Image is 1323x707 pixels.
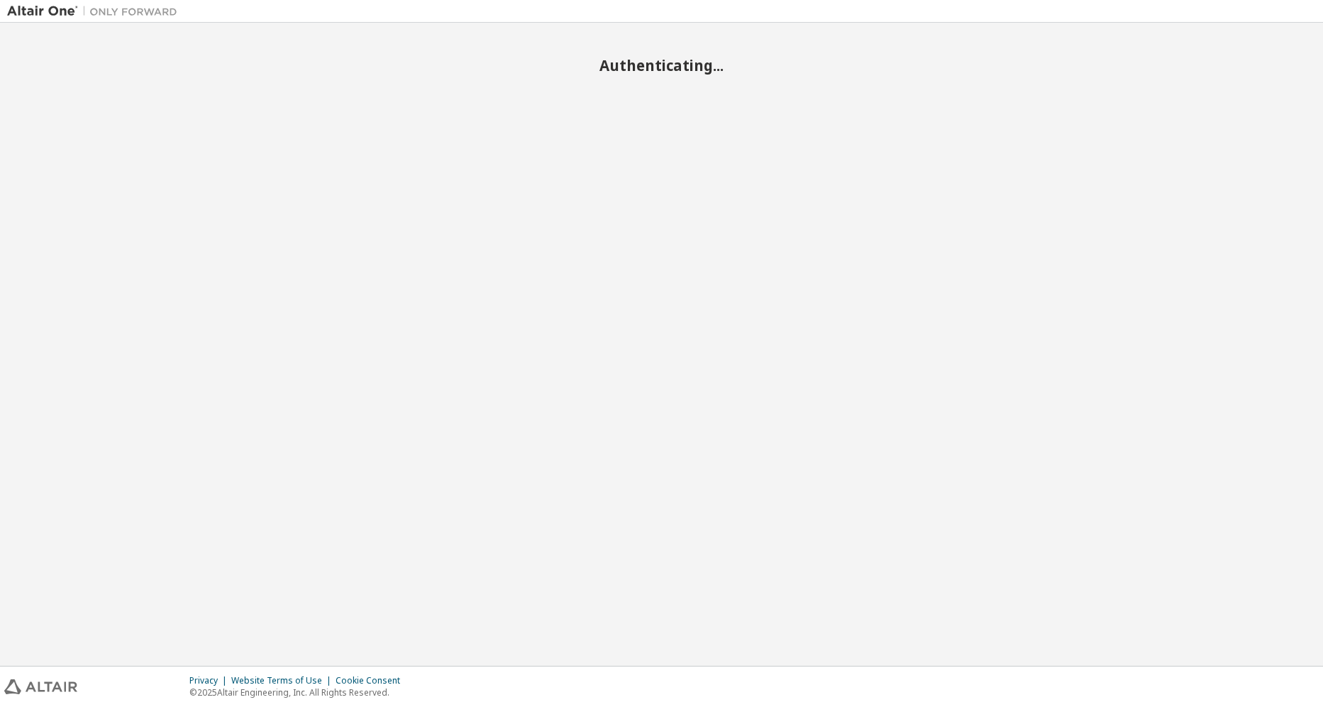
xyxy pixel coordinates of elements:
[7,56,1316,75] h2: Authenticating...
[7,4,184,18] img: Altair One
[189,675,231,686] div: Privacy
[231,675,336,686] div: Website Terms of Use
[336,675,409,686] div: Cookie Consent
[189,686,409,698] p: © 2025 Altair Engineering, Inc. All Rights Reserved.
[4,679,77,694] img: altair_logo.svg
